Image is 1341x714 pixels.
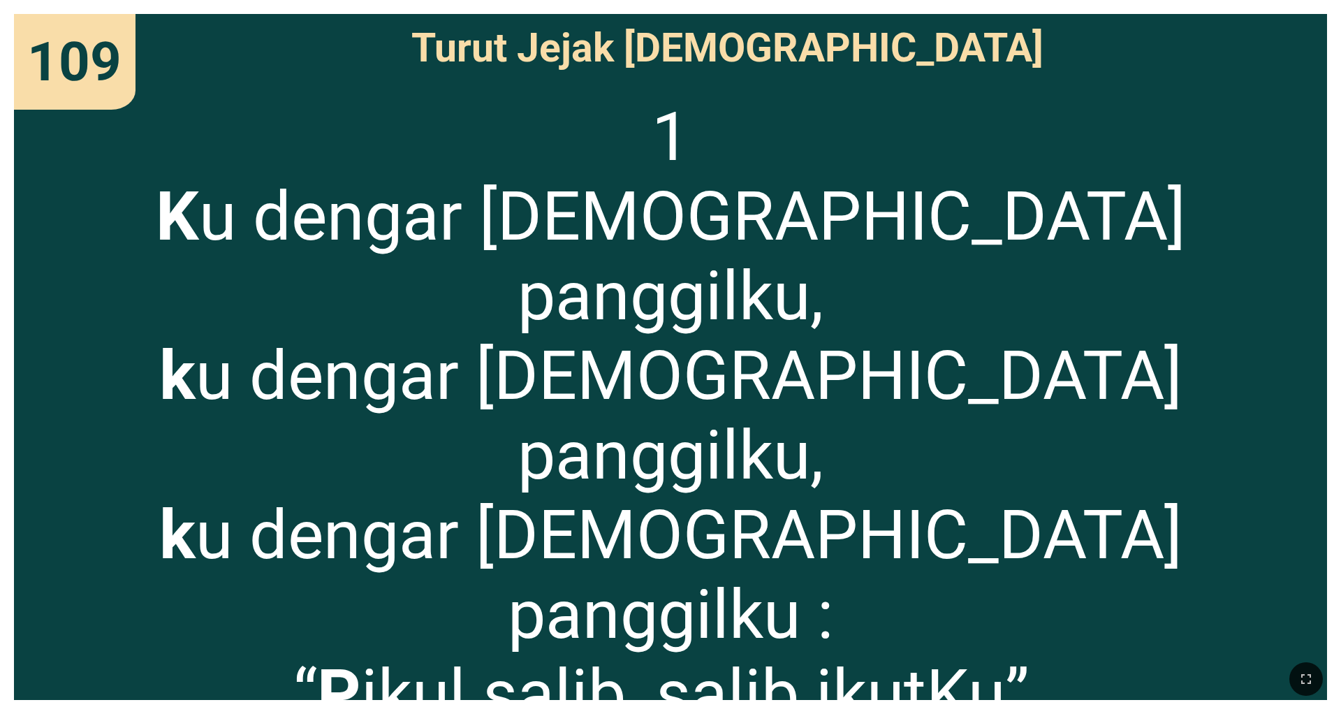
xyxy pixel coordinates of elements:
[27,30,122,94] span: 109
[411,24,1043,71] span: Turut Jejak [DEMOGRAPHIC_DATA]
[156,177,199,256] b: K
[159,495,196,575] b: k
[159,336,196,416] b: k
